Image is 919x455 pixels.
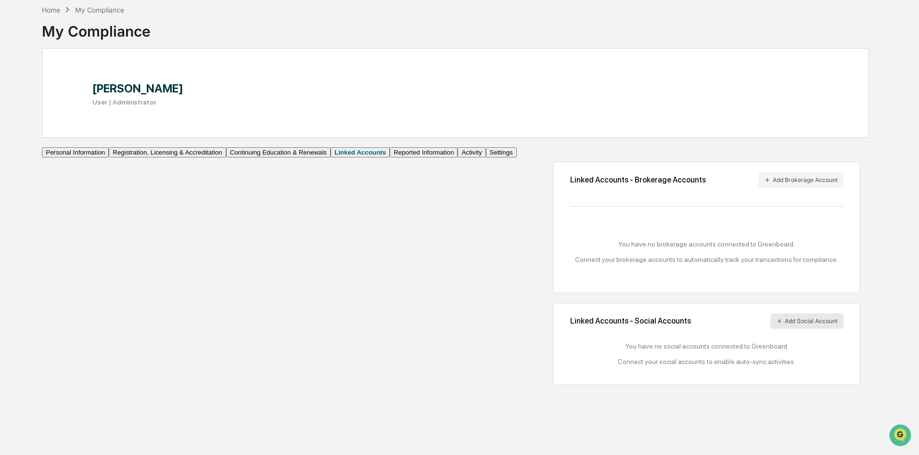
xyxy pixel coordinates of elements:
[79,121,119,131] span: Attestations
[68,163,116,170] a: Powered byPylon
[6,136,64,153] a: 🔎Data Lookup
[19,140,61,149] span: Data Lookup
[770,313,843,329] button: Add Social Account
[96,163,116,170] span: Pylon
[570,240,843,263] div: You have no brokerage accounts connected to Greenboard. Connect your brokerage accounts to automa...
[10,141,17,148] div: 🔎
[33,83,122,91] div: We're available if you need us!
[25,44,159,54] input: Clear
[758,172,843,188] button: Add Brokerage Account
[6,117,66,135] a: 🖐️Preclearance
[888,423,914,449] iframe: Open customer support
[331,147,390,157] button: Linked Accounts
[570,313,843,329] div: Linked Accounts - Social Accounts
[92,98,183,106] h3: User | Administrator
[570,175,706,184] div: Linked Accounts - Brokerage Accounts
[42,147,516,157] div: secondary tabs example
[164,77,175,88] button: Start new chat
[109,147,226,157] button: Registration, Licensing & Accreditation
[10,74,27,91] img: 1746055101610-c473b297-6a78-478c-a979-82029cc54cd1
[390,147,458,157] button: Reported Information
[226,147,331,157] button: Continuing Education & Renewals
[570,342,843,365] div: You have no social accounts connected to Greenboard. Connect your social accounts to enable auto-...
[92,81,183,95] h1: [PERSON_NAME]
[75,6,124,14] div: My Compliance
[486,147,517,157] button: Settings
[42,6,60,14] div: Home
[33,74,158,83] div: Start new chat
[42,15,151,40] div: My Compliance
[19,121,62,131] span: Preclearance
[66,117,123,135] a: 🗄️Attestations
[10,122,17,130] div: 🖐️
[458,147,485,157] button: Activity
[70,122,77,130] div: 🗄️
[10,20,175,36] p: How can we help?
[42,147,109,157] button: Personal Information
